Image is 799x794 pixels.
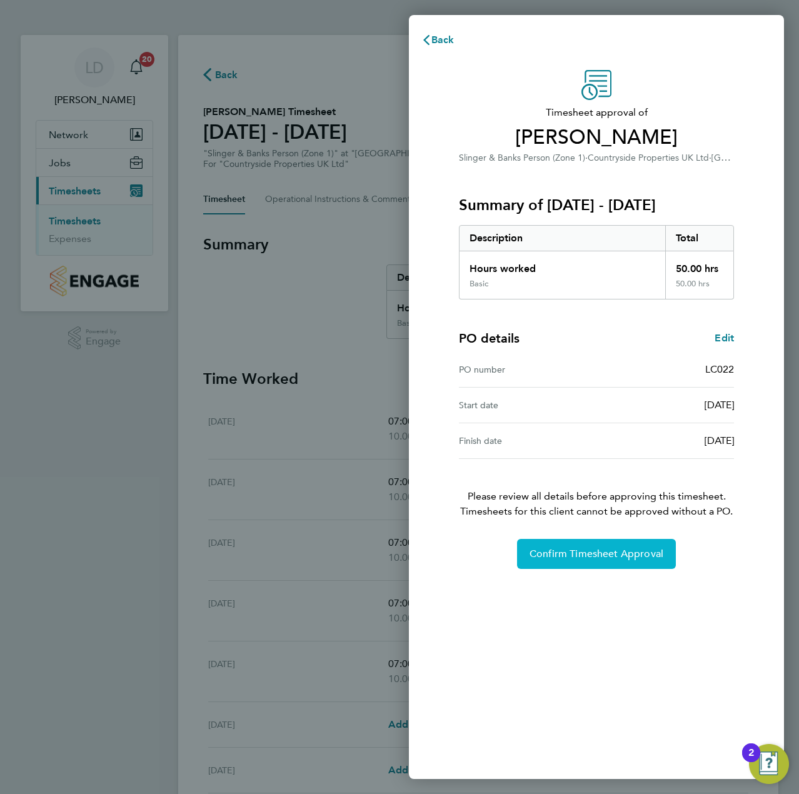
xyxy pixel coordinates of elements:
span: · [585,153,588,163]
div: 50.00 hrs [665,279,734,299]
div: Description [460,226,665,251]
div: Finish date [459,433,596,448]
div: [DATE] [596,433,734,448]
div: PO number [459,362,596,377]
h4: PO details [459,329,520,347]
div: Summary of 18 - 24 Aug 2025 [459,225,734,299]
span: · [709,153,711,163]
div: Basic [470,279,488,289]
span: Slinger & Banks Person (Zone 1) [459,153,585,163]
button: Open Resource Center, 2 new notifications [749,744,789,784]
span: [PERSON_NAME] [459,125,734,150]
span: Back [431,34,455,46]
div: Start date [459,398,596,413]
span: Timesheets for this client cannot be approved without a PO. [444,504,749,519]
a: Edit [715,331,734,346]
div: Hours worked [460,251,665,279]
p: Please review all details before approving this timesheet. [444,459,749,519]
div: Total [665,226,734,251]
span: Confirm Timesheet Approval [530,548,663,560]
span: Timesheet approval of [459,105,734,120]
span: Edit [715,332,734,344]
div: [DATE] [596,398,734,413]
div: 2 [748,753,754,769]
button: Confirm Timesheet Approval [517,539,676,569]
button: Back [409,28,467,53]
div: 50.00 hrs [665,251,734,279]
span: LC022 [705,363,734,375]
span: Countryside Properties UK Ltd [588,153,709,163]
h3: Summary of [DATE] - [DATE] [459,195,734,215]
